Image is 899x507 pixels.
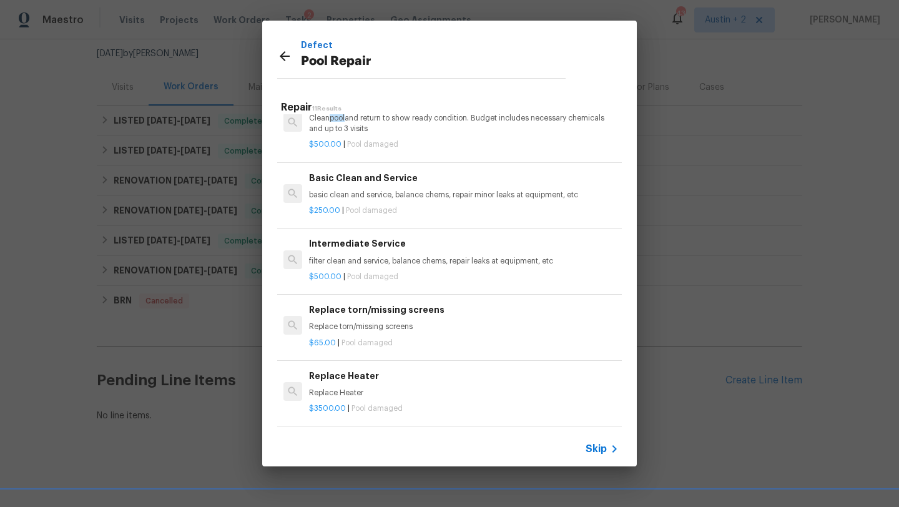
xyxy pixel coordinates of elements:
[309,388,619,398] p: Replace Heater
[301,38,566,52] p: Defect
[309,339,336,347] span: $65.00
[309,171,619,185] h6: Basic Clean and Service
[309,113,619,134] p: Clean and return to show ready condition. Budget includes necessary chemicals and up to 3 visits
[330,114,345,122] span: pool
[309,256,619,267] p: filter clean and service, balance chems, repair leaks at equipment, etc
[309,338,619,348] p: |
[309,369,619,383] h6: Replace Heater
[309,272,619,282] p: |
[309,190,619,200] p: basic clean and service, balance chems, repair minor leaks at equipment, etc
[309,403,619,414] p: |
[309,207,340,214] span: $250.00
[281,101,622,114] h5: Repair
[351,405,403,412] span: Pool damaged
[301,52,566,72] p: Pool Repair
[309,237,619,250] h6: Intermediate Service
[309,205,619,216] p: |
[309,140,341,148] span: $500.00
[341,339,393,347] span: Pool damaged
[346,207,397,214] span: Pool damaged
[347,140,398,148] span: Pool damaged
[586,443,607,455] span: Skip
[309,405,346,412] span: $3500.00
[309,303,619,317] h6: Replace torn/missing screens
[309,273,341,280] span: $500.00
[309,139,619,150] p: |
[309,322,619,332] p: Replace torn/missing screens
[312,106,341,112] span: 11 Results
[347,273,398,280] span: Pool damaged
